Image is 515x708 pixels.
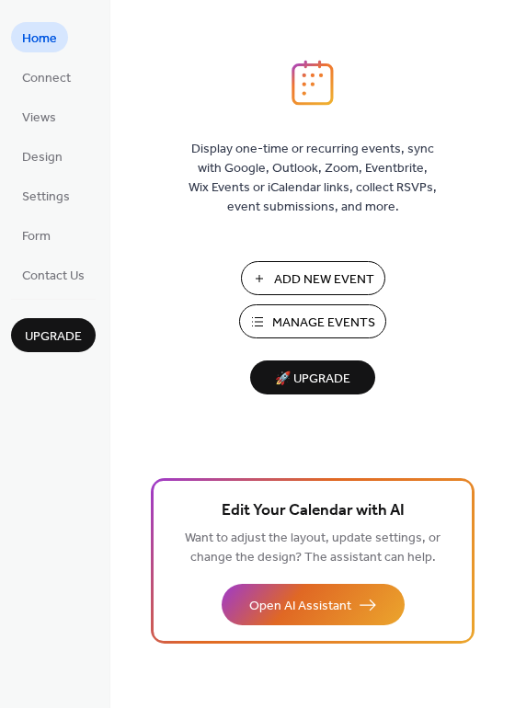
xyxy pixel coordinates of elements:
[11,220,62,250] a: Form
[22,108,56,128] span: Views
[11,318,96,352] button: Upgrade
[239,304,386,338] button: Manage Events
[11,62,82,92] a: Connect
[22,188,70,207] span: Settings
[11,141,74,171] a: Design
[25,327,82,347] span: Upgrade
[189,140,437,217] span: Display one-time or recurring events, sync with Google, Outlook, Zoom, Eventbrite, Wix Events or ...
[250,360,375,394] button: 🚀 Upgrade
[272,314,375,333] span: Manage Events
[11,180,81,211] a: Settings
[22,148,63,167] span: Design
[22,29,57,49] span: Home
[261,367,364,392] span: 🚀 Upgrade
[22,267,85,286] span: Contact Us
[22,69,71,88] span: Connect
[222,498,405,524] span: Edit Your Calendar with AI
[22,227,51,246] span: Form
[11,22,68,52] a: Home
[222,584,405,625] button: Open AI Assistant
[11,259,96,290] a: Contact Us
[249,597,351,616] span: Open AI Assistant
[241,261,385,295] button: Add New Event
[11,101,67,131] a: Views
[292,60,334,106] img: logo_icon.svg
[185,526,441,570] span: Want to adjust the layout, update settings, or change the design? The assistant can help.
[274,270,374,290] span: Add New Event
